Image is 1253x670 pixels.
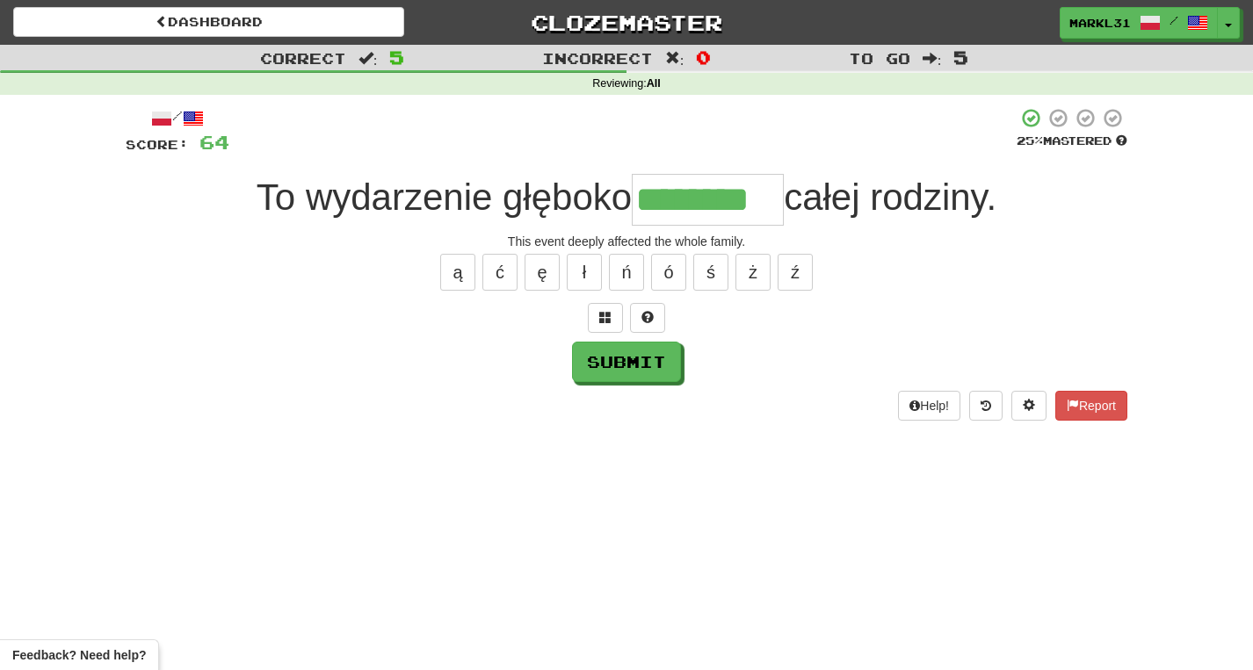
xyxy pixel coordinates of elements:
button: ą [440,254,475,291]
button: Switch sentence to multiple choice alt+p [588,303,623,333]
span: Open feedback widget [12,646,146,664]
span: całej rodziny. [784,177,996,218]
a: Clozemaster [431,7,822,38]
span: To wydarzenie głęboko [257,177,632,218]
span: : [359,51,378,66]
span: To go [849,49,910,67]
span: MarkL31 [1069,15,1131,31]
button: ę [525,254,560,291]
span: Incorrect [542,49,653,67]
button: ż [735,254,771,291]
button: Report [1055,391,1127,421]
button: ś [693,254,728,291]
span: 5 [389,47,404,68]
span: 5 [953,47,968,68]
button: ł [567,254,602,291]
span: Correct [260,49,346,67]
button: Help! [898,391,960,421]
a: MarkL31 / [1060,7,1218,39]
div: This event deeply affected the whole family. [126,233,1127,250]
button: Submit [572,342,681,382]
span: / [1170,14,1178,26]
span: 64 [199,131,229,153]
span: : [923,51,942,66]
span: 0 [696,47,711,68]
button: ó [651,254,686,291]
button: Round history (alt+y) [969,391,1003,421]
button: ź [778,254,813,291]
button: ń [609,254,644,291]
span: 25 % [1017,133,1043,148]
div: Mastered [1017,133,1127,149]
span: Score: [126,137,189,152]
a: Dashboard [13,7,404,37]
span: : [665,51,684,66]
strong: All [647,77,661,90]
button: ć [482,254,518,291]
button: Single letter hint - you only get 1 per sentence and score half the points! alt+h [630,303,665,333]
div: / [126,107,229,129]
